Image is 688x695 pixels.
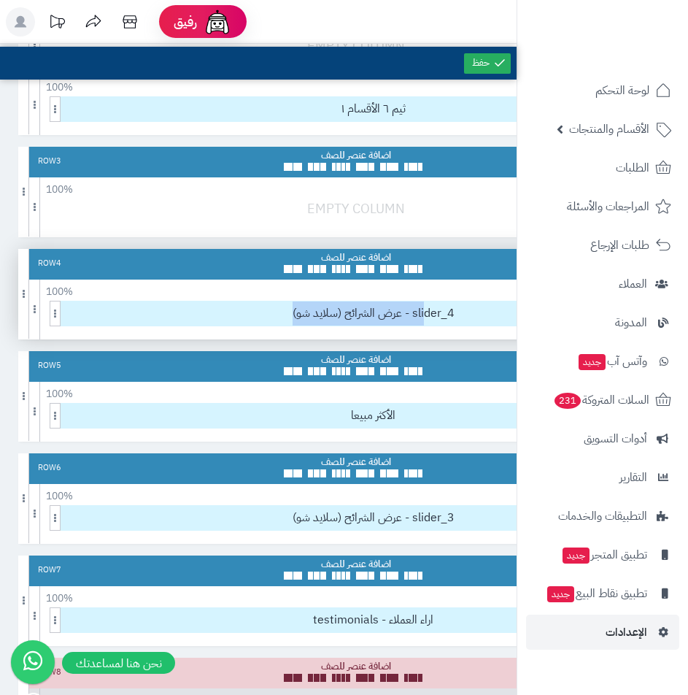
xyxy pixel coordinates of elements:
a: أدوات التسويق [526,421,679,456]
span: التطبيقات والخدمات [558,506,647,526]
span: الأقسام والمنتجات [569,119,649,139]
span: جديد [547,586,574,602]
span: جديد [579,354,606,370]
span: طلبات الإرجاع [590,235,649,256]
span: أدوات التسويق [584,429,647,449]
span: العملاء [619,274,647,294]
span: تطبيق المتجر [561,545,647,565]
span: التقارير [619,467,647,488]
span: 100 % [45,180,74,199]
a: الطلبات [526,150,679,185]
a: تطبيق نقاط البيعجديد [526,576,679,611]
span: 100 % [45,283,74,302]
span: المراجعات والأسئلة [567,196,649,217]
a: التقارير [526,460,679,495]
a: المدونة [526,305,679,340]
span: رفيق [174,13,197,31]
a: التطبيقات والخدمات [526,499,679,534]
span: testimonials - اراء العملاء [65,608,681,632]
div: Row 3 [38,155,61,167]
span: الأكثر مبيعا [65,404,681,428]
a: الإعدادات [526,615,679,650]
span: الإعدادات [606,622,647,642]
a: العملاء [526,266,679,302]
span: لوحة التحكم [595,80,649,101]
a: طلبات الإرجاع [526,228,679,263]
div: Row 4 [38,258,61,269]
span: السلات المتروكة [553,390,649,410]
a: المراجعات والأسئلة [526,189,679,224]
a: لوحة التحكم [526,73,679,108]
span: عرض الشرائح (سلايد شو) - slider_4 [65,302,681,326]
img: ai-face.png [203,7,232,37]
span: 100 % [45,78,74,97]
span: ثيم ٦ الأقسام ١ [65,97,681,121]
span: الطلبات [616,158,649,178]
span: 100 % [45,487,74,506]
span: المدونة [615,312,647,333]
span: عرض الشرائح (سلايد شو) - slider_3 [65,506,681,530]
a: وآتس آبجديد [526,344,679,379]
span: 100 % [45,589,74,608]
a: السلات المتروكة231 [526,383,679,418]
div: Row 5 [38,360,61,372]
span: جديد [563,548,590,564]
img: logo-2.png [589,30,674,61]
div: Row 7 [38,564,61,576]
a: تحديثات المنصة [39,7,75,40]
span: تطبيق نقاط البيع [546,583,647,604]
div: Row 6 [38,462,61,474]
span: وآتس آب [577,351,647,372]
span: 231 [554,393,581,410]
a: تطبيق المتجرجديد [526,537,679,572]
span: 100 % [45,385,74,404]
